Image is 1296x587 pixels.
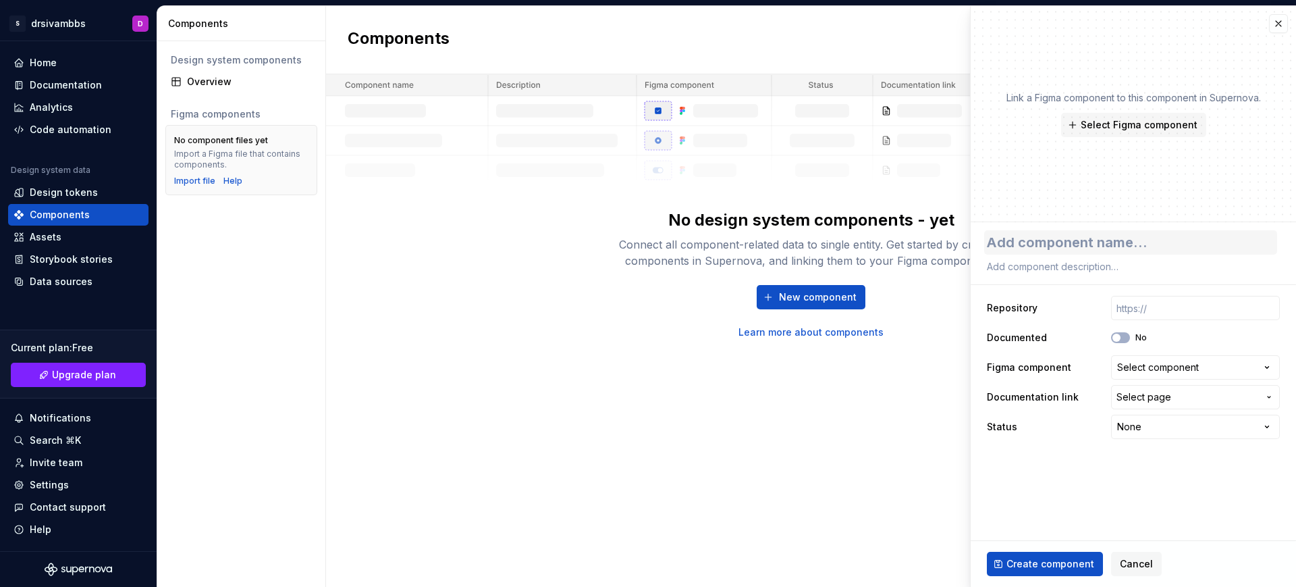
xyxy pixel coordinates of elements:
[8,519,148,540] button: Help
[30,456,82,469] div: Invite team
[30,78,102,92] div: Documentation
[8,496,148,518] button: Contact support
[779,290,857,304] span: New component
[8,452,148,474] a: Invite team
[987,331,1047,344] label: Documented
[8,407,148,429] button: Notifications
[8,271,148,292] a: Data sources
[174,176,215,186] button: Import file
[1006,557,1094,571] span: Create component
[757,285,865,309] button: New component
[987,301,1037,315] label: Repository
[8,226,148,248] a: Assets
[3,9,154,38] button: SdrsivambbsD
[30,101,73,114] div: Analytics
[1117,361,1199,374] div: Select component
[1061,113,1206,137] button: Select Figma component
[171,107,312,121] div: Figma components
[30,478,69,492] div: Settings
[1111,385,1280,409] button: Select page
[1116,390,1171,404] span: Select page
[595,236,1027,269] div: Connect all component-related data to single entity. Get started by creating components in Supern...
[11,363,146,387] a: Upgrade plan
[31,17,86,30] div: drsivambbs
[174,135,268,146] div: No component files yet
[1081,118,1197,132] span: Select Figma component
[8,52,148,74] a: Home
[30,186,98,199] div: Design tokens
[52,368,116,382] span: Upgrade plan
[30,275,92,288] div: Data sources
[171,53,312,67] div: Design system components
[1006,91,1261,105] p: Link a Figma component to this component in Supernova.
[668,209,954,231] div: No design system components - yet
[223,176,242,186] a: Help
[11,165,90,176] div: Design system data
[138,18,143,29] div: D
[30,523,51,536] div: Help
[174,149,308,170] div: Import a Figma file that contains components.
[987,390,1079,404] label: Documentation link
[987,361,1071,374] label: Figma component
[9,16,26,32] div: S
[30,123,111,136] div: Code automation
[1111,355,1280,380] button: Select component
[8,430,148,451] button: Search ⌘K
[1135,332,1147,343] label: No
[8,182,148,203] a: Design tokens
[8,474,148,496] a: Settings
[168,17,320,30] div: Components
[1111,296,1280,320] input: https://
[987,552,1103,576] button: Create component
[30,208,90,222] div: Components
[987,420,1017,434] label: Status
[8,249,148,270] a: Storybook stories
[30,253,113,266] div: Storybook stories
[45,563,112,576] svg: Supernova Logo
[187,75,312,88] div: Overview
[1120,557,1153,571] span: Cancel
[738,326,884,339] a: Learn more about components
[30,434,81,447] div: Search ⌘K
[8,204,148,226] a: Components
[30,230,61,244] div: Assets
[1111,552,1162,576] button: Cancel
[348,28,450,52] h2: Components
[8,97,148,118] a: Analytics
[30,411,91,425] div: Notifications
[8,74,148,96] a: Documentation
[11,341,146,355] div: Current plan : Free
[165,71,317,93] a: Overview
[30,501,106,514] div: Contact support
[30,56,57,70] div: Home
[8,119,148,141] a: Code automation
